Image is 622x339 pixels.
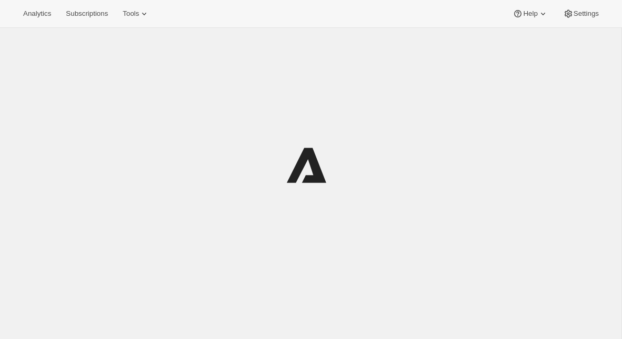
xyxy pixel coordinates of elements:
[123,9,139,18] span: Tools
[66,9,108,18] span: Subscriptions
[574,9,599,18] span: Settings
[59,6,114,21] button: Subscriptions
[17,6,57,21] button: Analytics
[116,6,156,21] button: Tools
[523,9,537,18] span: Help
[557,6,605,21] button: Settings
[23,9,51,18] span: Analytics
[506,6,554,21] button: Help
